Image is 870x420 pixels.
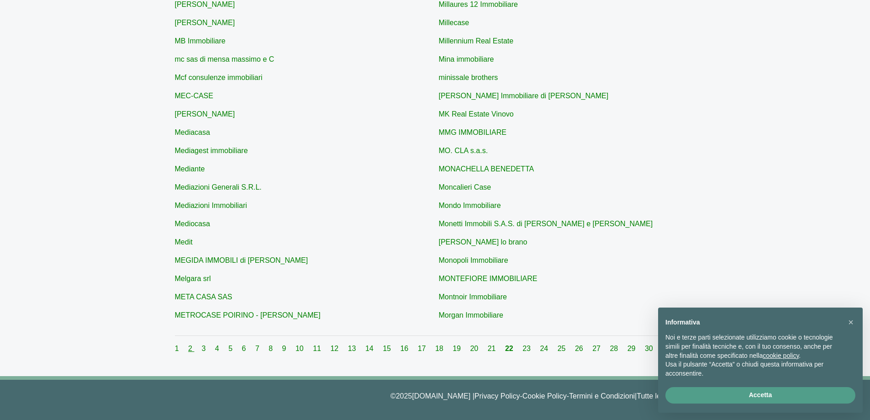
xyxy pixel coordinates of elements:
a: Montnoir Immobiliare [439,293,507,301]
p: Noi e terze parti selezionate utilizziamo cookie o tecnologie simili per finalità tecniche e, con... [665,333,841,360]
a: 24 [540,345,550,352]
a: 18 [435,345,445,352]
a: MK Real Estate Vinovo [439,110,514,118]
a: 15 [383,345,393,352]
a: Mediazioni Immobiliari [175,202,247,209]
a: 9 [282,345,288,352]
a: Privacy Policy [475,392,520,400]
a: Mediante [175,165,205,173]
a: 8 [269,345,274,352]
a: MO. CLA s.a.s. [439,147,488,154]
a: [PERSON_NAME] [175,19,235,27]
a: 5 [228,345,234,352]
a: Medit [175,238,193,246]
a: Moncalieri Case [439,183,491,191]
a: MB Immobiliare [175,37,226,45]
h2: Informativa [665,319,841,326]
a: 12 [330,345,340,352]
a: Mediacasa [175,128,210,136]
a: 27 [592,345,602,352]
a: 3 [201,345,207,352]
a: Monopoli Immobiliare [439,256,508,264]
a: Mondo Immobiliare [439,202,501,209]
a: 2 [188,345,194,352]
a: MEC-CASE [175,92,213,100]
a: 11 [313,345,323,352]
a: METROCASE POIRINO - [PERSON_NAME] [175,311,321,319]
a: MONACHELLA BENEDETTA [439,165,534,173]
a: Termini e Condizioni [569,392,635,400]
a: 25 [558,345,568,352]
a: mc sas di mensa massimo e C [175,55,274,63]
a: 1 [175,345,181,352]
a: 16 [400,345,410,352]
a: Morgan Immobiliare [439,311,503,319]
a: 26 [575,345,585,352]
a: [PERSON_NAME] Immobiliare di [PERSON_NAME] [439,92,609,100]
p: Usa il pulsante “Accetta” o chiudi questa informativa per acconsentire. [665,360,841,378]
a: 21 [488,345,498,352]
a: 20 [470,345,480,352]
a: Millennium Real Estate [439,37,514,45]
a: 22 [505,345,515,352]
a: META CASA SAS [175,293,232,301]
a: MEGIDA IMMOBILI di [PERSON_NAME] [175,256,308,264]
a: Mediocasa [175,220,210,228]
a: Mediazioni Generali S.R.L. [175,183,262,191]
a: Monetti Immobili S.A.S. di [PERSON_NAME] e [PERSON_NAME] [439,220,653,228]
a: Cookie Policy [522,392,567,400]
span: × [848,317,854,327]
a: cookie policy - il link si apre in una nuova scheda [763,352,799,359]
a: 6 [242,345,248,352]
a: Mcf consulenze immobiliari [175,74,263,81]
a: [PERSON_NAME] [175,0,235,8]
a: Tutte le agenzie [637,392,688,400]
button: Accetta [665,387,855,404]
p: © 2025 [DOMAIN_NAME] | - - | [182,391,689,402]
a: Melgara srl [175,275,211,282]
a: 4 [215,345,221,352]
a: 10 [295,345,306,352]
a: Millaures 12 Immobiliare [439,0,518,8]
a: Mina immobiliare [439,55,494,63]
a: Millecase [439,19,469,27]
a: 28 [610,345,620,352]
a: [PERSON_NAME] lo brano [439,238,527,246]
a: MONTEFIORE IMMOBILIARE [439,275,538,282]
button: Chiudi questa informativa [844,315,858,330]
a: 19 [453,345,463,352]
a: 17 [418,345,428,352]
a: Mediagest immobiliare [175,147,248,154]
a: minissale brothers [439,74,498,81]
a: MMG IMMOBILIARE [439,128,506,136]
a: 14 [365,345,375,352]
a: [PERSON_NAME] [175,110,235,118]
a: 29 [627,345,638,352]
a: 30 [645,345,655,352]
a: 7 [255,345,261,352]
a: 13 [348,345,358,352]
a: 23 [522,345,533,352]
